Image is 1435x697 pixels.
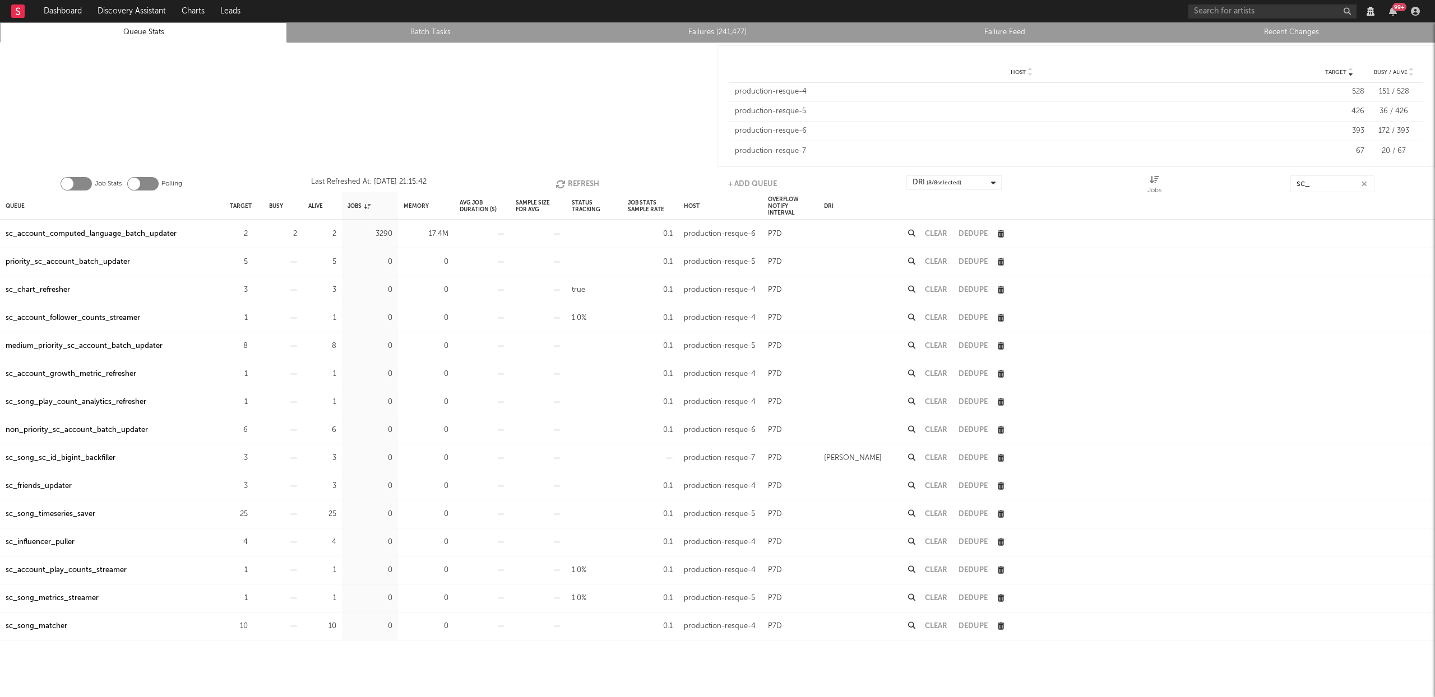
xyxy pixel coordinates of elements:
[925,230,947,238] button: Clear
[348,592,392,605] div: 0
[6,255,130,269] div: priority_sc_account_batch_updater
[404,368,448,381] div: 0
[572,284,585,297] div: true
[6,536,75,549] a: sc_influencer_puller
[628,368,673,381] div: 0.1
[1147,184,1161,197] div: Jobs
[230,368,248,381] div: 1
[959,566,988,574] button: Dedupe
[230,452,248,465] div: 3
[308,227,336,241] div: 2
[768,592,782,605] div: P7D
[925,342,947,350] button: Clear
[572,592,586,605] div: 1.0%
[311,175,427,192] div: Last Refreshed At: [DATE] 21:15:42
[308,340,336,353] div: 8
[925,594,947,602] button: Clear
[1370,106,1418,117] div: 36 / 426
[404,396,448,409] div: 0
[925,258,947,266] button: Clear
[768,368,782,381] div: P7D
[1389,7,1397,16] button: 99+
[6,26,281,39] a: Queue Stats
[1314,126,1364,137] div: 393
[735,126,1308,137] div: production-resque-6
[6,396,146,409] a: sc_song_play_count_analytics_refresher
[404,536,448,549] div: 0
[6,368,136,381] a: sc_account_growth_metric_refresher
[6,340,163,353] div: medium_priority_sc_account_batch_updater
[269,194,283,218] div: Busy
[348,424,392,437] div: 0
[913,176,961,189] div: DRI
[959,230,988,238] button: Dedupe
[768,227,782,241] div: P7D
[404,592,448,605] div: 0
[925,314,947,322] button: Clear
[230,564,248,577] div: 1
[404,340,448,353] div: 0
[348,536,392,549] div: 0
[404,620,448,633] div: 0
[6,564,127,577] div: sc_account_play_counts_streamer
[230,396,248,409] div: 1
[1370,126,1418,137] div: 172 / 393
[161,177,182,190] label: Polling
[768,452,782,465] div: P7D
[684,536,756,549] div: production-resque-4
[572,312,586,325] div: 1.0%
[348,508,392,521] div: 0
[6,452,115,465] a: sc_song_sc_id_bigint_backfiller
[959,370,988,378] button: Dedupe
[348,284,392,297] div: 0
[348,340,392,353] div: 0
[824,194,834,218] div: DRI
[348,227,392,241] div: 3290
[768,396,782,409] div: P7D
[684,508,755,521] div: production-resque-5
[684,194,700,218] div: Host
[684,368,756,381] div: production-resque-4
[1325,69,1346,76] span: Target
[684,452,755,465] div: production-resque-7
[404,424,448,437] div: 0
[959,342,988,350] button: Dedupe
[230,620,248,633] div: 10
[1392,3,1406,11] div: 99 +
[308,564,336,577] div: 1
[6,508,95,521] div: sc_song_timeseries_saver
[308,368,336,381] div: 1
[628,194,673,218] div: Job Stats Sample Rate
[628,340,673,353] div: 0.1
[768,620,782,633] div: P7D
[628,480,673,493] div: 0.1
[6,424,148,437] a: non_priority_sc_account_batch_updater
[684,592,755,605] div: production-resque-5
[308,508,336,521] div: 25
[230,592,248,605] div: 1
[308,255,336,269] div: 5
[628,255,673,269] div: 0.1
[230,536,248,549] div: 4
[1154,26,1429,39] a: Recent Changes
[308,452,336,465] div: 3
[230,284,248,297] div: 3
[572,564,586,577] div: 1.0%
[628,564,673,577] div: 0.1
[684,480,756,493] div: production-resque-4
[348,255,392,269] div: 0
[684,396,756,409] div: production-resque-4
[404,480,448,493] div: 0
[460,194,504,218] div: Avg Job Duration (s)
[867,26,1142,39] a: Failure Feed
[768,508,782,521] div: P7D
[925,622,947,630] button: Clear
[927,176,961,189] span: ( 8 / 8 selected)
[735,106,1308,117] div: production-resque-5
[6,227,177,241] a: sc_account_computed_language_batch_updater
[959,538,988,546] button: Dedupe
[628,620,673,633] div: 0.1
[6,592,99,605] div: sc_song_metrics_streamer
